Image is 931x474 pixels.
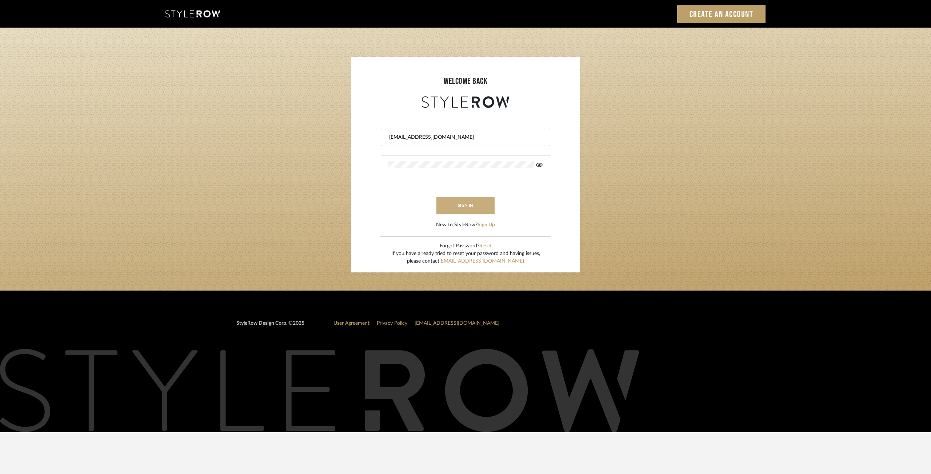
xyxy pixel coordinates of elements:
div: StyleRow Design Corp. ©2025 [236,320,304,333]
div: Forgot Password? [391,242,540,250]
button: sign in [436,197,495,214]
button: Reset [479,242,492,250]
a: User Agreement [333,321,369,326]
input: Email Address [388,134,541,141]
button: Sign Up [478,221,495,229]
a: [EMAIL_ADDRESS][DOMAIN_NAME] [439,259,524,264]
a: [EMAIL_ADDRESS][DOMAIN_NAME] [415,321,499,326]
a: Create an Account [677,5,766,23]
a: Privacy Policy [377,321,407,326]
div: New to StyleRow? [436,221,495,229]
div: welcome back [358,75,573,88]
div: If you have already tried to reset your password and having issues, please contact [391,250,540,265]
